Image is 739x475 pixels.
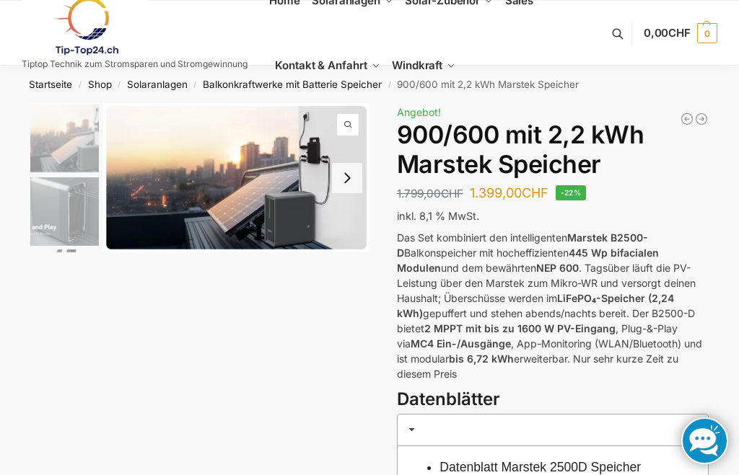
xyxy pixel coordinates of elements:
[397,106,441,118] span: Angebot!
[556,185,587,200] span: -22%
[644,12,717,55] a: 0,00CHF 0
[102,103,369,252] img: Balkonkraftwerk mit Marstek Speicher
[30,249,99,318] img: Anschlusskabel-3meter_schweizer-stecker
[522,185,548,200] span: CHF
[697,23,717,43] span: 0
[275,58,367,72] span: Kontakt & Anfahrt
[72,79,87,91] span: /
[112,79,127,91] span: /
[29,79,72,90] a: Startseite
[536,262,579,274] strong: NEP 600
[680,112,694,126] a: Steckerkraftwerk mit 8 KW Speicher und 8 Solarmodulen mit 3600 Watt
[188,79,203,91] span: /
[22,60,248,68] p: Tiptop Technik zum Stromsparen und Stromgewinnung
[694,112,709,126] a: Steckerkraftwerk mit 8 KW Speicher und 8 Solarmodulen mit 3600 Watt
[127,79,188,90] a: Solaranlagen
[644,26,691,40] span: 0,00
[449,352,514,365] strong: bis 6,72 kWh
[411,337,511,350] strong: MC4 Ein-/Ausgänge
[470,185,548,200] bdi: 1.399,00
[397,120,709,179] h1: 900/600 mit 2,2 kWh Marstek Speicher
[441,187,463,200] span: CHF
[397,210,479,222] span: inkl. 8,1 % MwSt.
[102,103,369,252] a: Balkonkraftwerk mit Marstek Speicher5 1
[386,33,462,98] a: Windkraft
[332,163,362,193] button: Next slide
[440,460,641,474] a: Datenblatt Marstek 2500D Speicher
[30,103,99,174] img: Balkonkraftwerk mit Marstek Speicher
[424,322,616,334] strong: 2 MPPT mit bis zu 1600 W PV-Eingang
[397,387,709,412] h3: Datenblätter
[269,33,386,98] a: Kontakt & Anfahrt
[88,79,112,90] a: Shop
[30,177,99,246] img: Marstek Balkonkraftwerk
[392,58,442,72] span: Windkraft
[397,230,709,381] p: Das Set kombiniert den intelligenten Balkonspeicher mit hocheffizienten und dem bewährten . Tagsü...
[397,187,463,200] bdi: 1.799,00
[668,26,691,40] span: CHF
[203,79,382,90] a: Balkonkraftwerke mit Batterie Speicher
